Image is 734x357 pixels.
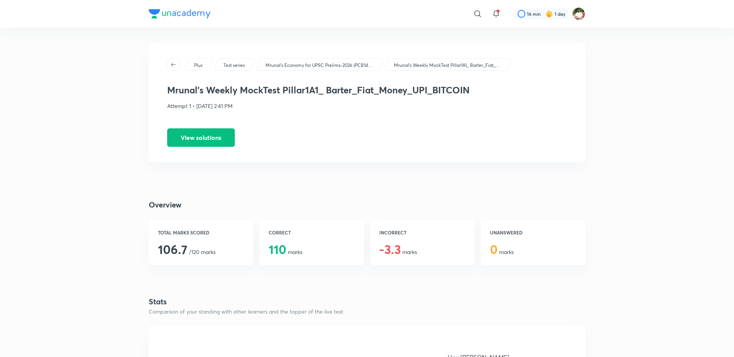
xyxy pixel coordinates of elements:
a: Test series [222,62,246,69]
a: Plus [193,62,204,69]
span: marks [379,248,417,256]
h6: CORRECT [269,229,355,236]
h6: UNANSWERED [490,229,576,236]
button: View solutions [167,128,235,147]
img: Shashank Soni [572,7,585,20]
h3: Mrunal's Weekly MockTest Pillar1A1_ Barter_Fiat_Money_UPI_BITCOIN [167,85,567,96]
img: Company Logo [149,9,211,18]
span: /120 marks [158,248,216,256]
p: Mrunal’s Economy for UPSC Prelims-2026 (PCB14-RAFTAAR) [266,62,373,69]
img: streak [545,10,553,18]
span: 0 [490,241,498,257]
span: 110 [269,241,286,257]
h6: INCORRECT [379,229,465,236]
h4: Overview [149,199,585,211]
p: Test series [223,62,245,69]
p: Mrunal's Weekly MockTest Pillar1A1_ Barter_Fiat_Money_UPI_BITCOIN [394,62,502,69]
span: -3.3 [379,241,401,257]
a: Mrunal’s Economy for UPSC Prelims-2026 (PCB14-RAFTAAR) [264,62,375,69]
span: marks [490,248,514,256]
h6: TOTAL MARKS SCORED [158,229,244,236]
span: marks [269,248,302,256]
h4: Stats [149,296,585,307]
p: Attempt 1 • [DATE] 2:41 PM [167,102,567,110]
p: Comparison of your standing with other learners and the topper of the live test [149,307,585,315]
p: Plus [194,62,203,69]
a: Mrunal's Weekly MockTest Pillar1A1_ Barter_Fiat_Money_UPI_BITCOIN [393,62,503,69]
span: 106.7 [158,241,188,257]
